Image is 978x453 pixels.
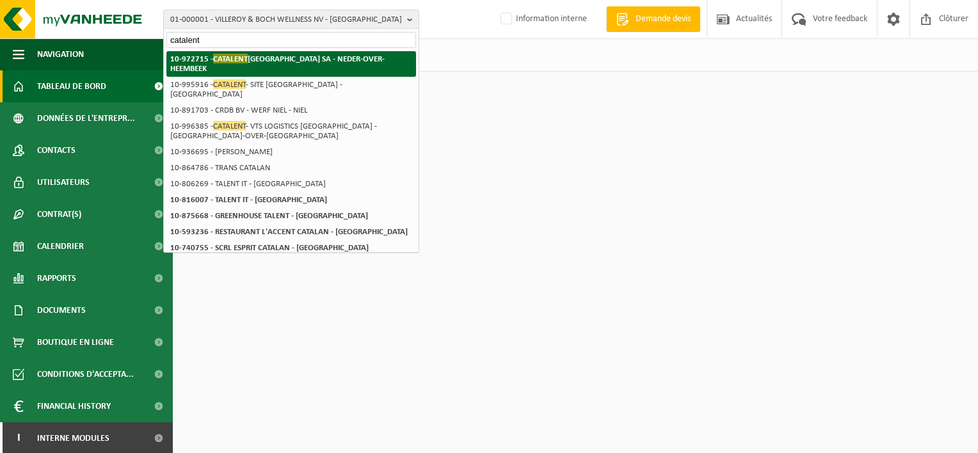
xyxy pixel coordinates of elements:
strong: 10-593236 - RESTAURANT L'ACCENT CATALAN - [GEOGRAPHIC_DATA] [170,228,408,236]
strong: 10-816007 - TALENT IT - [GEOGRAPHIC_DATA] [170,196,327,204]
span: CATALENT [213,54,248,63]
li: 10-891703 - CRDB BV - WERF NIEL - NIEL [166,102,416,118]
span: Boutique en ligne [37,326,114,358]
label: Information interne [498,10,587,29]
span: Tableau de bord [37,70,106,102]
li: 10-936695 - [PERSON_NAME] [166,144,416,160]
span: Financial History [37,390,111,422]
span: Conditions d'accepta... [37,358,134,390]
a: Demande devis [606,6,700,32]
span: CATALENT [213,79,246,89]
span: Contrat(s) [37,198,81,230]
span: Navigation [37,38,84,70]
strong: 10-875668 - GREENHOUSE TALENT - [GEOGRAPHIC_DATA] [170,212,368,220]
span: Rapports [37,262,76,294]
span: Documents [37,294,86,326]
li: 10-806269 - TALENT IT - [GEOGRAPHIC_DATA] [166,176,416,192]
button: 01-000001 - VILLEROY & BOCH WELLNESS NV - [GEOGRAPHIC_DATA] [163,10,419,29]
span: CATALENT [213,121,246,131]
strong: 10-740755 - SCRL ESPRIT CATALAN - [GEOGRAPHIC_DATA] [170,244,369,252]
span: Contacts [37,134,76,166]
span: Demande devis [632,13,694,26]
li: 10-864786 - TRANS CATALAN [166,160,416,176]
span: Utilisateurs [37,166,90,198]
span: Données de l'entrepr... [37,102,135,134]
span: Calendrier [37,230,84,262]
span: 01-000001 - VILLEROY & BOCH WELLNESS NV - [GEOGRAPHIC_DATA] [170,10,402,29]
li: 10-996385 - - VTS LOGISTICS [GEOGRAPHIC_DATA] - [GEOGRAPHIC_DATA]-OVER-[GEOGRAPHIC_DATA] [166,118,416,144]
li: 10-995916 - - SITE [GEOGRAPHIC_DATA] - [GEOGRAPHIC_DATA] [166,77,416,102]
input: Chercher des succursales liées [166,32,416,48]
